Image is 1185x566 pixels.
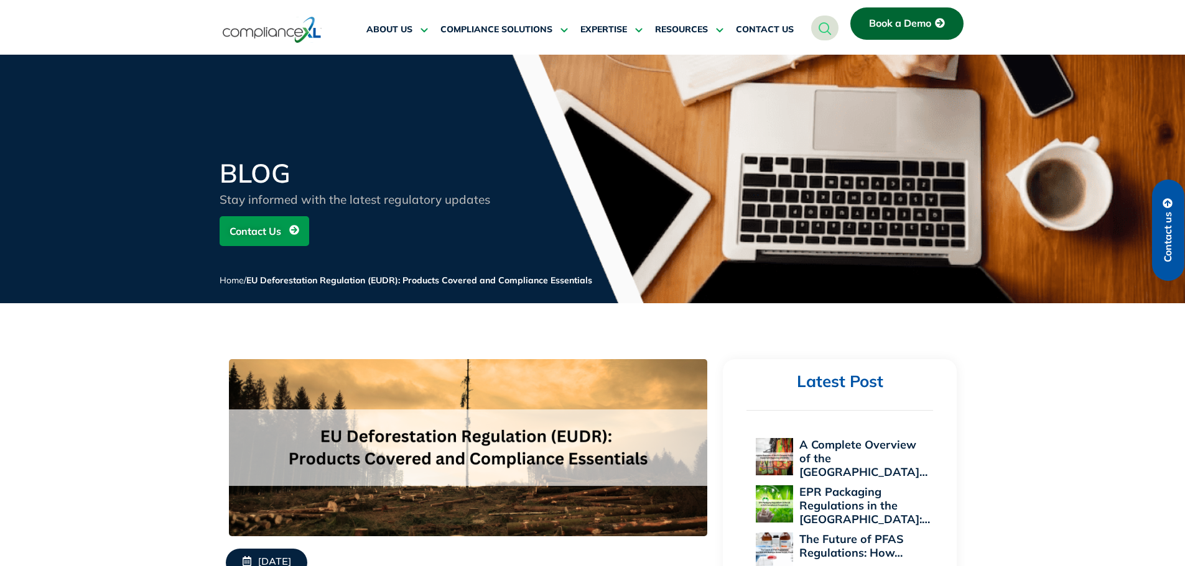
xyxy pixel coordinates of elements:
a: ABOUT US [366,15,428,45]
a: EPR Packaging Regulations in the [GEOGRAPHIC_DATA]:… [799,485,930,526]
img: A Complete Overview of the EU Personal Protective Equipment Regulation 2016/425 [756,438,793,475]
span: EXPERTISE [580,24,627,35]
a: A Complete Overview of the [GEOGRAPHIC_DATA]… [799,437,927,479]
span: COMPLIANCE SOLUTIONS [440,24,552,35]
img: EPR Packaging Regulations in the US: A 2025 Compliance Perspective [756,485,793,523]
span: CONTACT US [736,24,794,35]
span: Contact us [1163,212,1174,262]
img: logo-one.svg [223,16,322,44]
span: EU Deforestation Regulation (EUDR): Products Covered and Compliance Essentials [246,275,592,286]
a: navsearch-button [811,16,839,40]
span: ABOUT US [366,24,412,35]
span: Contact Us [230,219,281,243]
a: Book a Demo [850,7,964,40]
a: Contact us [1152,180,1184,281]
a: The Future of PFAS Regulations: How… [799,532,904,560]
span: RESOURCES [655,24,708,35]
a: CONTACT US [736,15,794,45]
h2: BLOG [220,160,518,186]
span: / [220,275,592,286]
a: COMPLIANCE SOLUTIONS [440,15,568,45]
a: Home [220,275,244,286]
a: RESOURCES [655,15,723,45]
a: EXPERTISE [580,15,643,45]
span: Stay informed with the latest regulatory updates [220,192,490,207]
span: Book a Demo [869,18,931,29]
img: EU Deforestation Regulation (EUDR) Products Covered and Compliance Essentials [229,359,707,536]
h2: Latest Post [746,372,933,392]
a: Contact Us [220,216,309,246]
